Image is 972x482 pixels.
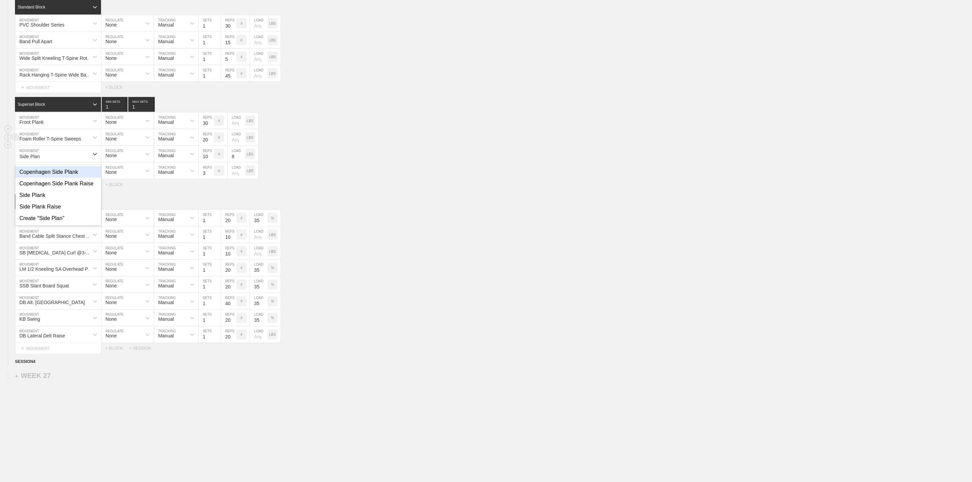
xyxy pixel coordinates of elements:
div: PVC Shoulder Series [19,22,64,28]
div: Standard Block [18,5,45,10]
p: % [271,216,274,220]
div: DB Lateral Delt Raise [19,333,65,339]
span: + [15,373,18,379]
div: Manual [158,119,174,125]
p: LBS [247,119,253,123]
div: None [105,267,117,272]
p: LBS [269,333,276,337]
div: Manual [158,72,174,78]
div: None [105,250,117,255]
div: None [105,119,117,125]
div: WEEK 27 [15,372,51,380]
input: Any [228,113,245,129]
p: # [241,316,243,320]
div: SSB Slant Board Squat [19,283,69,289]
input: Any [250,210,267,226]
p: # [218,119,220,123]
div: Create "Side Plan" [15,213,101,224]
p: # [241,216,243,220]
p: # [241,266,243,270]
div: Manual [158,39,174,44]
input: Any [250,260,267,276]
p: % [271,283,274,287]
input: Any [250,32,267,48]
div: Manual [158,283,174,289]
div: Manual [158,300,174,305]
input: Any [250,277,267,293]
div: SB [MEDICAL_DATA] Curl @3-0-1-1 [19,250,93,255]
div: None [105,39,117,44]
div: Manual [158,217,174,222]
div: Manual [158,169,174,175]
p: LBS [269,250,276,253]
p: # [241,38,243,42]
div: Manual [158,55,174,61]
div: Band Cable Split Stance Chest Press [19,233,93,239]
input: Any [228,163,245,179]
input: Any [250,243,267,260]
p: # [218,136,220,139]
p: # [241,55,243,59]
div: + BLOCK [105,182,129,187]
input: Any [250,15,267,32]
div: Rack Hanging T-Spine Wide Base Rotations [19,72,93,78]
div: Front Plank [19,119,44,125]
div: Side Plank Raise [15,201,101,213]
p: # [241,300,243,303]
div: Copenhagen Side Plank [15,166,101,178]
div: None [105,136,117,142]
p: # [241,250,243,253]
div: Side Plank [15,189,101,201]
div: Manual [158,153,174,158]
p: LBS [247,169,253,173]
input: Any [250,293,267,310]
div: None [105,72,117,78]
input: None [128,97,155,112]
div: None [105,283,117,289]
div: None [105,300,117,305]
span: + [21,84,24,90]
div: LM 1/2 Kneeling SA Overhead Press [19,267,93,272]
input: Any [250,310,267,326]
div: MOVEMENT [15,343,101,354]
div: KB Swing [19,317,40,322]
div: + BLOCK [105,85,129,90]
p: LBS [269,55,276,59]
div: None [105,169,117,175]
div: None [105,233,117,239]
div: Manual [158,267,174,272]
input: Any [250,49,267,65]
div: Manual [158,250,174,255]
p: # [218,169,220,173]
p: LBS [269,38,276,42]
div: Manual [158,317,174,322]
p: % [271,266,274,270]
p: # [241,233,243,237]
div: MOVEMENT [15,82,101,93]
input: Any [228,129,245,146]
input: Any [250,327,267,343]
input: Any [228,146,245,162]
div: Superset Block [18,102,45,107]
span: SESSION 4 [15,360,35,364]
div: DB Alt. [GEOGRAPHIC_DATA] [19,300,85,305]
div: Manual [158,333,174,339]
p: # [241,283,243,287]
p: LBS [247,136,253,139]
p: % [271,316,274,320]
span: + [21,346,24,351]
p: % [271,300,274,303]
p: LBS [269,72,276,76]
div: Copenhagen Side Plank Raise [15,178,101,189]
input: Any [250,227,267,243]
div: + SESSION [129,346,156,351]
div: Foam Roller T-Spine Sweeps [19,136,81,142]
p: LBS [269,22,276,26]
div: Wide Split Kneeling T-Spine Rotation [19,55,93,61]
div: None [105,333,117,339]
p: # [241,22,243,26]
div: None [105,55,117,61]
div: Band Pull Apart [19,39,52,44]
div: None [105,317,117,322]
div: Manual [158,22,174,28]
